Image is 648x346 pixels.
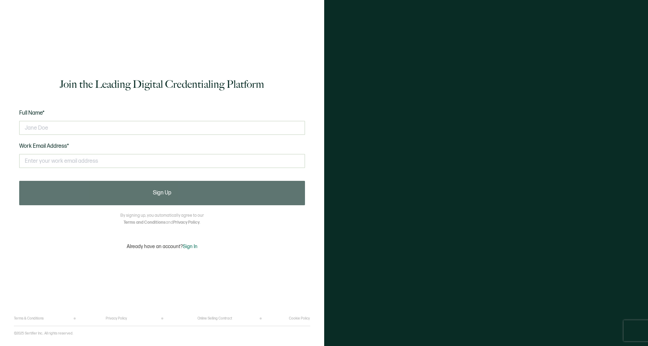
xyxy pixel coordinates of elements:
[198,316,232,321] a: Online Selling Contract
[153,190,171,196] span: Sign Up
[173,220,200,225] a: Privacy Policy
[289,316,310,321] a: Cookie Policy
[127,244,198,249] p: Already have an account?
[14,331,73,336] p: ©2025 Sertifier Inc.. All rights reserved.
[19,154,305,168] input: Enter your work email address
[60,77,264,91] h1: Join the Leading Digital Credentialing Platform
[124,220,166,225] a: Terms and Conditions
[120,212,204,226] p: By signing up, you automatically agree to our and .
[14,316,44,321] a: Terms & Conditions
[183,244,198,249] span: Sign In
[19,121,305,135] input: Jane Doe
[19,181,305,205] button: Sign Up
[19,143,69,149] span: Work Email Address*
[19,110,45,116] span: Full Name*
[106,316,127,321] a: Privacy Policy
